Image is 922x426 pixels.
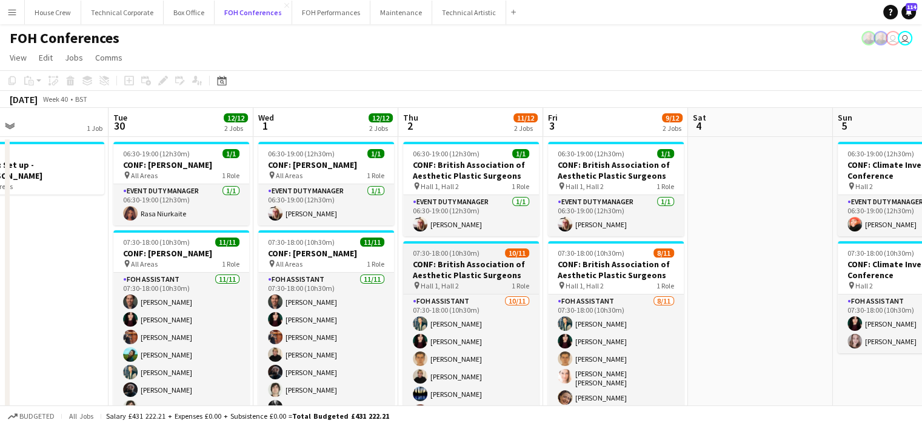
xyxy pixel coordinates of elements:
span: Jobs [65,52,83,63]
span: 11/11 [360,238,384,247]
app-user-avatar: Visitor Services [886,31,900,45]
span: All Areas [131,171,158,180]
span: Comms [95,52,122,63]
div: BST [75,95,87,104]
span: Hall 2 [855,182,873,191]
span: 06:30-19:00 (12h30m) [847,149,914,158]
span: 07:30-18:00 (10h30m) [847,248,914,258]
span: 1 Role [222,259,239,268]
span: 3 [546,119,558,133]
h3: CONF: British Association of Aesthetic Plastic Surgeons [403,159,539,181]
span: All Areas [131,259,158,268]
div: 1 Job [87,124,102,133]
span: 2 [401,119,418,133]
span: 1 [256,119,274,133]
app-card-role: Event Duty Manager1/106:30-19:00 (12h30m)[PERSON_NAME] [258,184,394,225]
span: 1 Role [367,171,384,180]
span: Sat [693,112,706,123]
a: 114 [901,5,916,19]
app-card-role: Event Duty Manager1/106:30-19:00 (12h30m)[PERSON_NAME] [548,195,684,236]
span: 1/1 [512,149,529,158]
span: 11/11 [215,238,239,247]
button: FOH Performances [292,1,370,24]
app-job-card: 06:30-19:00 (12h30m)1/1CONF: [PERSON_NAME] All Areas1 RoleEvent Duty Manager1/106:30-19:00 (12h30... [258,142,394,225]
span: 1 Role [656,182,674,191]
span: 1/1 [657,149,674,158]
span: 07:30-18:00 (10h30m) [268,238,335,247]
span: 07:30-18:00 (10h30m) [123,238,190,247]
span: 06:30-19:00 (12h30m) [413,149,479,158]
a: Jobs [60,50,88,65]
div: 2 Jobs [224,124,247,133]
span: 06:30-19:00 (12h30m) [123,149,190,158]
h3: CONF: [PERSON_NAME] [113,159,249,170]
app-user-avatar: Abby Hubbard [898,31,912,45]
div: 07:30-18:00 (10h30m)11/11CONF: [PERSON_NAME] All Areas1 RoleFOH Assistant11/1107:30-18:00 (10h30m... [258,230,394,410]
span: Tue [113,112,127,123]
span: 07:30-18:00 (10h30m) [558,248,624,258]
h3: CONF: British Association of Aesthetic Plastic Surgeons [548,159,684,181]
a: Edit [34,50,58,65]
span: 5 [836,119,852,133]
span: View [10,52,27,63]
a: View [5,50,32,65]
span: All Areas [276,171,302,180]
app-job-card: 07:30-18:00 (10h30m)10/11CONF: British Association of Aesthetic Plastic Surgeons Hall 1, Hall 21 ... [403,241,539,421]
div: 2 Jobs [369,124,392,133]
span: 8/11 [653,248,674,258]
span: Hall 1, Hall 2 [421,281,459,290]
span: 1 Role [367,259,384,268]
h1: FOH Conferences [10,29,119,47]
div: 2 Jobs [663,124,682,133]
span: 1/1 [367,149,384,158]
span: Hall 2 [855,281,873,290]
span: Total Budgeted £431 222.21 [292,411,389,421]
h3: CONF: British Association of Aesthetic Plastic Surgeons [548,259,684,281]
span: 1 Role [512,182,529,191]
button: House Crew [25,1,81,24]
div: Salary £431 222.21 + Expenses £0.00 + Subsistence £0.00 = [106,411,389,421]
a: Comms [90,50,127,65]
app-job-card: 06:30-19:00 (12h30m)1/1CONF: British Association of Aesthetic Plastic Surgeons Hall 1, Hall 21 Ro... [548,142,684,236]
span: 11/12 [513,113,538,122]
span: Hall 1, Hall 2 [421,182,459,191]
app-user-avatar: PERM Chris Nye [874,31,888,45]
app-job-card: 07:30-18:00 (10h30m)8/11CONF: British Association of Aesthetic Plastic Surgeons Hall 1, Hall 21 R... [548,241,684,421]
span: 06:30-19:00 (12h30m) [558,149,624,158]
span: 07:30-18:00 (10h30m) [413,248,479,258]
span: 30 [112,119,127,133]
app-job-card: 07:30-18:00 (10h30m)11/11CONF: [PERSON_NAME] All Areas1 RoleFOH Assistant11/1107:30-18:00 (10h30m... [113,230,249,410]
button: Technical Artistic [432,1,506,24]
span: 12/12 [224,113,248,122]
app-job-card: 06:30-19:00 (12h30m)1/1CONF: British Association of Aesthetic Plastic Surgeons Hall 1, Hall 21 Ro... [403,142,539,236]
span: 1 Role [222,171,239,180]
span: 1 Role [656,281,674,290]
span: 114 [906,3,917,11]
button: Budgeted [6,410,56,423]
span: Budgeted [19,412,55,421]
span: 4 [691,119,706,133]
h3: CONF: British Association of Aesthetic Plastic Surgeons [403,259,539,281]
span: 12/12 [369,113,393,122]
button: Maintenance [370,1,432,24]
div: 2 Jobs [514,124,537,133]
span: Week 40 [40,95,70,104]
button: Box Office [164,1,215,24]
span: Hall 1, Hall 2 [566,281,604,290]
app-job-card: 06:30-19:00 (12h30m)1/1CONF: [PERSON_NAME] All Areas1 RoleEvent Duty Manager1/106:30-19:00 (12h30... [113,142,249,225]
span: Hall 1, Hall 2 [566,182,604,191]
app-card-role: Event Duty Manager1/106:30-19:00 (12h30m)[PERSON_NAME] [403,195,539,236]
h3: CONF: [PERSON_NAME] [258,159,394,170]
span: 06:30-19:00 (12h30m) [268,149,335,158]
span: Sun [838,112,852,123]
app-card-role: Event Duty Manager1/106:30-19:00 (12h30m)Rasa Niurkaite [113,184,249,225]
span: Edit [39,52,53,63]
span: 1/1 [222,149,239,158]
